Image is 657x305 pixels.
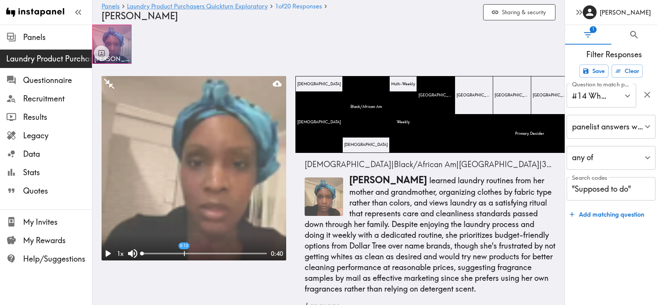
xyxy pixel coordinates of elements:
span: $45,000 [553,159,580,169]
h6: [PERSON_NAME] [600,8,651,17]
span: 1 [275,3,278,9]
span: | [459,159,542,169]
span: [DEMOGRAPHIC_DATA] [296,118,342,126]
span: [GEOGRAPHIC_DATA] [493,91,531,99]
button: Filter Responses [565,25,611,45]
span: My Rewards [23,235,92,246]
span: 20 Responses [284,3,322,9]
span: Data [23,149,92,159]
span: Questionnaire [23,75,92,86]
label: Search codes [572,174,607,182]
span: | [305,159,394,169]
button: Minimize [103,78,115,90]
span: Stats [23,167,92,178]
span: Panels [23,32,92,43]
span: Black/African Am [349,103,384,111]
div: any of [567,146,655,170]
span: 37 [542,159,552,169]
div: panelist answers with [567,115,655,139]
p: learned laundry routines from her mother and grandmother, organizing clothes by fabric type rathe... [305,174,555,294]
img: Thumbnail [305,177,343,216]
a: 1of20 Responses [275,3,322,10]
button: Toggle between responses and questions [94,45,109,61]
span: Laundry Product Purchasers Quickturn Exploratory [6,53,92,64]
div: 0:40 [267,249,286,258]
span: 1 [590,26,597,33]
span: [GEOGRAPHIC_DATA] [459,159,539,169]
span: Help/Suggestions [23,254,92,264]
button: Open [622,90,634,102]
span: [GEOGRAPHIC_DATA] [417,91,455,99]
a: [PERSON_NAME] [92,25,132,64]
a: Laundry Product Purchasers Quickturn Exploratory [127,3,268,10]
span: Search [629,30,639,40]
button: Add matching question [567,207,647,222]
span: [DEMOGRAPHIC_DATA] [296,80,342,88]
span: [DEMOGRAPHIC_DATA] [305,159,391,169]
span: Multi-Weekly [390,80,417,88]
span: [DEMOGRAPHIC_DATA] [343,141,389,149]
button: Sharing & security [483,4,555,21]
span: [GEOGRAPHIC_DATA] [531,91,569,99]
span: Filter Responses [571,49,657,60]
button: Clear all filters [612,65,643,78]
span: | [553,159,583,169]
span: | [394,159,459,169]
span: [PERSON_NAME] [94,55,130,63]
span: Quotes [23,186,92,196]
span: Weekly [395,118,411,126]
span: My Invites [23,217,92,227]
a: Panels [102,3,120,10]
button: Play [102,247,114,260]
button: Mute [127,247,139,260]
div: 1 x [114,248,127,259]
span: [PERSON_NAME] [349,174,427,186]
span: | [542,159,553,169]
span: of [275,3,284,9]
button: Save filters [579,65,609,78]
span: Black/African Am [394,159,456,169]
span: Primary Decider [514,129,546,138]
label: Question to match panelists on [572,80,632,89]
span: Recruitment [23,93,92,104]
span: [GEOGRAPHIC_DATA] [455,91,493,99]
span: [PERSON_NAME] [102,10,178,22]
figure: MinimizePlay1xMute0:130:40 [102,76,286,260]
span: Legacy [23,130,92,141]
span: Results [23,112,92,123]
